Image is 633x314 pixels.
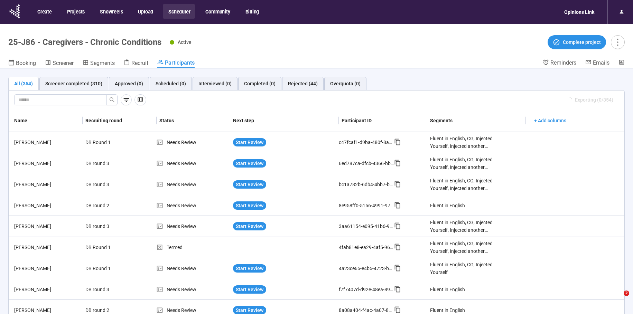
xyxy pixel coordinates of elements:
button: Exporting (0/354) [562,94,619,105]
span: Start Review [236,202,263,209]
div: [PERSON_NAME] [11,160,83,167]
a: Booking [8,59,36,68]
span: Active [178,39,192,45]
span: Booking [16,60,36,66]
div: Fluent in English [430,202,465,209]
div: DB Round 1 [83,241,134,254]
span: Participants [165,59,195,66]
div: Completed (0) [244,80,276,87]
th: Segments [427,110,526,132]
div: Needs Review [156,265,230,272]
button: Showreels [94,4,128,19]
div: 6ed787ca-dfcb-4366-bb98-69de7a31b1c3 [339,160,394,167]
div: Fluent in English [430,286,465,293]
button: Start Review [233,222,266,230]
div: Needs Review [156,202,230,209]
th: Recruiting round [83,110,157,132]
button: search [106,94,118,105]
div: [PERSON_NAME] [11,222,83,230]
button: Start Review [233,180,266,189]
button: Complete project [548,35,606,49]
span: Reminders [550,59,576,66]
div: Fluent in English, CG, Injected Yourself, Injected another person, Injected an animal [430,156,494,171]
div: DB round 3 [83,283,134,296]
span: Start Review [236,181,263,188]
a: Reminders [543,59,576,67]
div: Termed [156,244,230,251]
div: Needs Review [156,306,230,314]
span: loading [567,97,572,103]
button: Start Review [233,138,266,146]
div: Needs Review [156,139,230,146]
div: 4fab81e8-ea29-4af5-96d3-7ec7dc4bae38 [339,244,394,251]
div: Needs Review [156,222,230,230]
iframe: Intercom live chat [609,291,626,307]
div: Needs Review [156,181,230,188]
span: 2 [624,291,629,296]
div: 4a23ce65-e4b5-4723-b53e-d1cec8eed900 [339,265,394,272]
th: Status [157,110,231,132]
div: Scheduled (0) [156,80,186,87]
div: DB round 3 [83,157,134,170]
div: DB round 2 [83,199,134,212]
span: Segments [90,60,115,66]
button: Start Review [233,159,266,168]
div: [PERSON_NAME] [11,265,83,272]
div: Approved (0) [115,80,143,87]
span: Exporting (0/354) [575,96,613,104]
button: + Add columns [529,115,572,126]
button: more [611,35,625,49]
div: DB round 3 [83,220,134,233]
th: Participant ID [339,110,428,132]
span: Start Review [236,286,263,293]
button: Scheduler [163,4,195,19]
div: Fluent in English, CG, Injected Yourself, Injected another person [430,219,494,234]
div: 3aa61154-e095-41b6-996b-ad32ba2616db [339,222,394,230]
span: more [613,37,622,47]
span: Start Review [236,265,263,272]
a: Emails [585,59,609,67]
span: Emails [593,59,609,66]
button: Start Review [233,201,266,210]
div: [PERSON_NAME] [11,202,83,209]
div: f7f7407d-d92e-48ea-8902-f2ee438be2a0 [339,286,394,293]
span: Start Review [236,222,263,230]
div: DB Round 1 [83,262,134,275]
div: bc1a782b-6db4-4bb7-bb2b-d974d712a031 [339,181,394,188]
span: Recruit [131,60,148,66]
div: [PERSON_NAME] [11,244,83,251]
div: DB Round 1 [83,136,134,149]
div: [PERSON_NAME] [11,181,83,188]
div: All (354) [14,80,33,87]
div: 8e958ff0-5156-4991-978f-738f9cc86d1a [339,202,394,209]
div: c47fcaf1-d9ba-480f-8a7f-da302adcd73b [339,139,394,146]
div: Fluent in English, CG, Injected Yourself, Injected another person [430,135,494,150]
button: Billing [240,4,264,19]
th: Next step [230,110,339,132]
div: Needs Review [156,160,230,167]
button: Create [32,4,57,19]
div: Fluent in English, CG, Injected Yourself, Injected another person, Injected an animal [430,177,494,192]
th: Name [9,110,83,132]
div: [PERSON_NAME] [11,139,83,146]
button: Start Review [233,264,266,273]
button: Start Review [233,285,266,294]
button: Projects [62,4,90,19]
div: Needs Review [156,286,230,293]
span: Start Review [236,306,263,314]
a: Segments [83,59,115,68]
div: Rejected (44) [288,80,318,87]
button: Community [200,4,235,19]
div: Interviewed (0) [198,80,232,87]
a: Recruit [124,59,148,68]
div: Overquota (0) [330,80,361,87]
span: Complete project [563,38,601,46]
span: search [109,97,115,103]
span: Screener [53,60,74,66]
div: [PERSON_NAME] [11,286,83,293]
a: Screener [45,59,74,68]
div: Fluent in English, CG, Injected Yourself, Injected another person, Injected an animal [430,240,494,255]
h1: 25-J86 - Caregivers - Chronic Conditions [8,37,161,47]
div: DB round 3 [83,178,134,191]
span: Start Review [236,139,263,146]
